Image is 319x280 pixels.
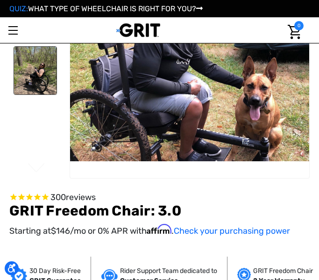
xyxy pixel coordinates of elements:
span: 300 reviews [50,192,96,202]
img: Cart [288,25,301,39]
p: Rider Support Team dedicated to [120,266,217,276]
a: Check your purchasing power - Learn more about Affirm Financing (opens in modal) [174,226,290,236]
img: GRIT All-Terrain Wheelchair and Mobility Equipment [116,23,161,37]
span: Toggle menu [8,30,18,31]
span: reviews [66,192,96,202]
a: Cart with 0 items [282,17,304,47]
h1: GRIT Freedom Chair: 3.0 [9,202,310,219]
p: 30 Day Risk-Free [29,266,81,276]
a: QUIZ:WHAT TYPE OF WHEELCHAIR IS RIGHT FOR YOU? [9,4,203,13]
span: 0 [294,21,304,30]
button: Go to slide 1 of 3 [27,163,46,174]
img: GRIT Freedom Chair: 3.0 [14,47,57,95]
p: GRIT Freedom Chair [253,266,313,276]
span: QUIZ: [9,4,28,13]
span: Affirm [147,224,171,234]
p: Starting at /mo or 0% APR with . [9,224,310,237]
span: $146 [51,226,70,236]
span: Rated 4.6 out of 5 stars 300 reviews [9,193,310,203]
